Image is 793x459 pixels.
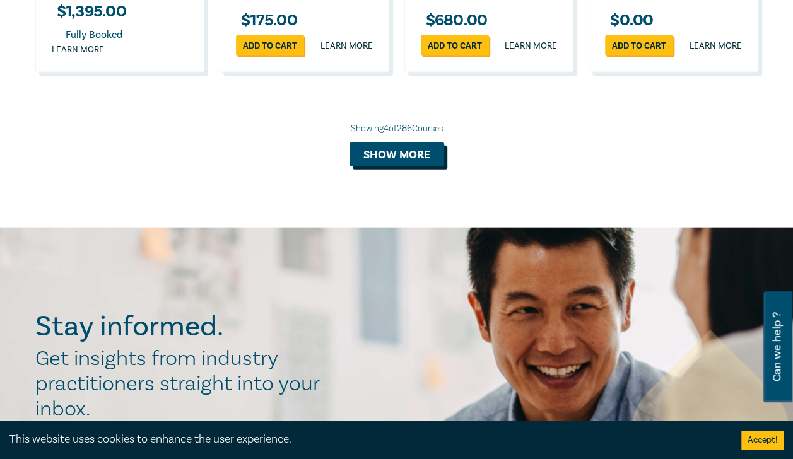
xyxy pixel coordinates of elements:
[421,12,488,29] h3: $ 680.00
[9,431,722,448] div: This website uses cookies to enhance the user experience.
[320,40,373,52] a: Learn more
[690,40,742,52] a: Learn more
[236,12,297,29] h3: $ 175.00
[52,44,104,56] a: Learn more
[236,35,304,56] a: Add to cart
[35,310,333,343] h2: Stay informed.
[421,35,489,56] a: Add to cart
[605,12,653,29] h3: $ 0.00
[505,40,557,52] a: Learn more
[741,431,784,450] button: Accept cookies
[52,26,136,44] div: Fully Booked
[52,3,126,20] h3: $ 1,395.00
[35,346,333,422] h2: Get insights from industry practitioners straight into your inbox.
[605,35,673,56] a: Add to cart
[35,122,758,135] div: Showing 4 of 286 Courses
[350,142,444,166] button: Show more
[771,299,783,395] span: Can we help ?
